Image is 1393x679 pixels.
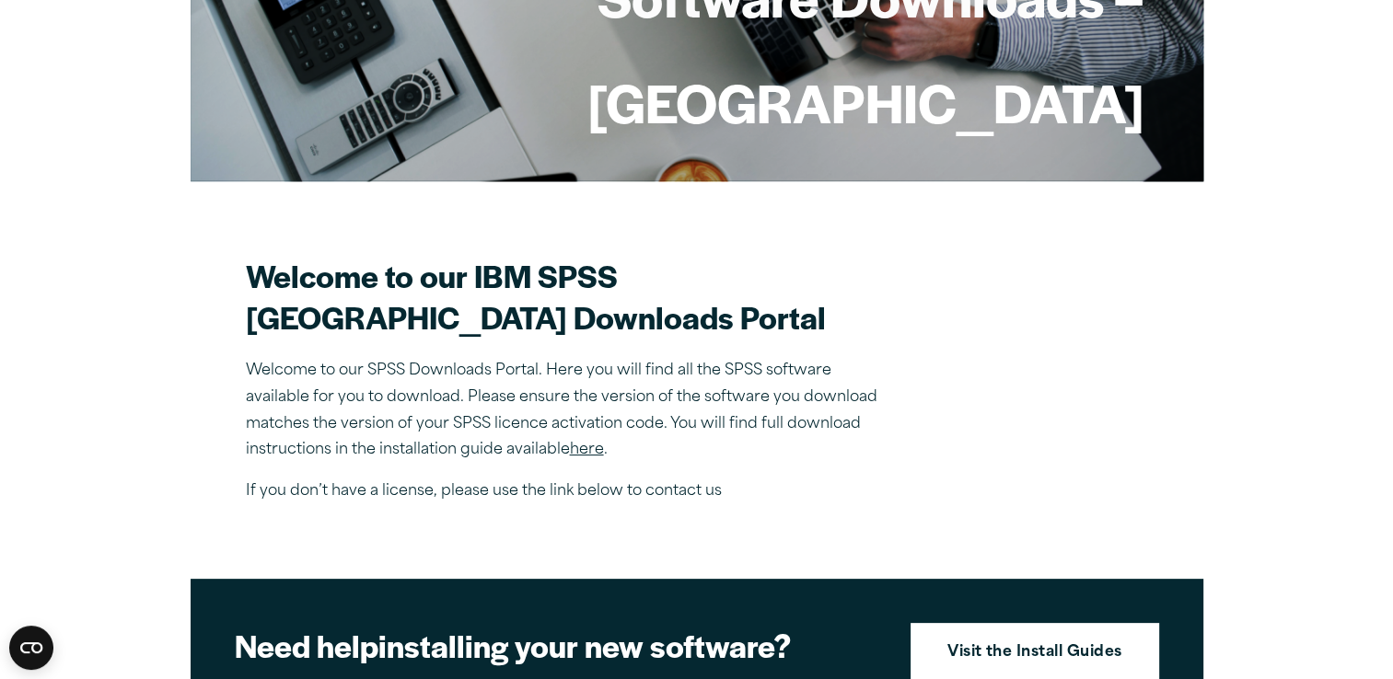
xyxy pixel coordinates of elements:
[587,66,1144,138] h1: [GEOGRAPHIC_DATA]
[246,358,890,464] p: Welcome to our SPSS Downloads Portal. Here you will find all the SPSS software available for you ...
[235,625,879,666] h2: installing your new software?
[246,478,890,505] p: If you don’t have a license, please use the link below to contact us
[947,641,1122,665] strong: Visit the Install Guides
[570,443,604,457] a: here
[9,626,53,670] button: Open CMP widget
[235,623,378,667] strong: Need help
[246,255,890,338] h2: Welcome to our IBM SPSS [GEOGRAPHIC_DATA] Downloads Portal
